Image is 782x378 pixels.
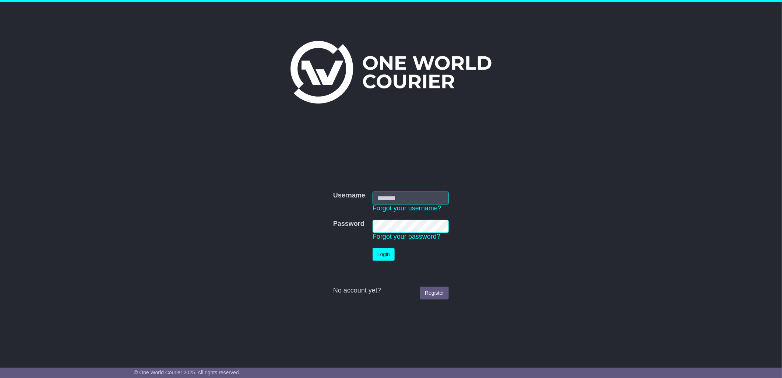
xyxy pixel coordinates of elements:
[333,192,365,200] label: Username
[373,204,441,212] a: Forgot your username?
[420,287,449,300] a: Register
[373,233,440,240] a: Forgot your password?
[333,220,364,228] label: Password
[333,287,449,295] div: No account yet?
[373,248,395,261] button: Login
[134,370,240,375] span: © One World Courier 2025. All rights reserved.
[290,41,492,104] img: One World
